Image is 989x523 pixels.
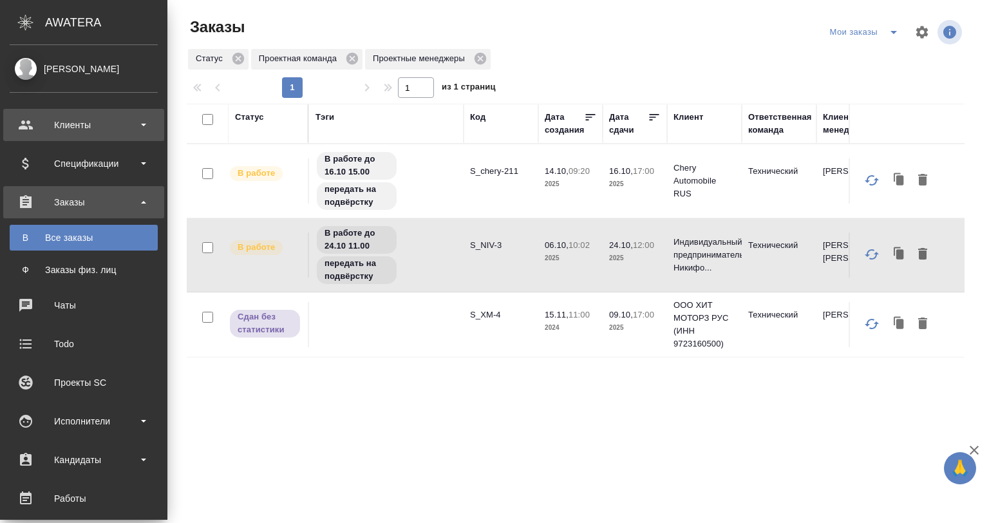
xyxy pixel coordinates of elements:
[10,225,158,251] a: ВВсе заказы
[609,178,661,191] p: 2025
[238,167,275,180] p: В работе
[742,158,816,204] td: Технический
[912,242,934,267] button: Удалить
[823,111,885,137] div: Клиентские менеджеры
[196,52,227,65] p: Статус
[325,183,389,209] p: передать на подвёрстку
[3,482,164,515] a: Работы
[10,296,158,315] div: Чаты
[3,366,164,399] a: Проекты SC
[316,151,457,211] div: В работе до 16.10 15.00, передать на подвёрстку
[742,302,816,347] td: Технический
[325,153,389,178] p: В работе до 16.10 15.00
[609,321,661,334] p: 2025
[259,52,341,65] p: Проектная команда
[238,241,275,254] p: В работе
[251,49,363,70] div: Проектная команда
[316,225,457,285] div: В работе до 24.10 11.00, передать на подвёрстку
[442,79,496,98] span: из 1 страниц
[949,455,971,482] span: 🙏
[235,111,264,124] div: Статус
[609,240,633,250] p: 24.10,
[569,240,590,250] p: 10:02
[470,309,532,321] p: S_XM-4
[229,309,301,339] div: Выставляет ПМ, когда заказ сдан КМу, но начисления еще не проведены
[16,231,151,244] div: Все заказы
[545,321,596,334] p: 2024
[827,22,907,43] div: split button
[16,263,151,276] div: Заказы физ. лиц
[45,10,167,35] div: AWATERA
[545,310,569,319] p: 15.11,
[569,310,590,319] p: 11:00
[937,20,965,44] span: Посмотреть информацию
[470,165,532,178] p: S_chery-211
[10,489,158,508] div: Работы
[10,334,158,354] div: Todo
[545,178,596,191] p: 2025
[673,236,735,274] p: Индивидуальный предприниматель Никифо...
[856,239,887,270] button: Обновить
[10,193,158,212] div: Заказы
[373,52,469,65] p: Проектные менеджеры
[569,166,590,176] p: 09:20
[470,111,485,124] div: Код
[3,328,164,360] a: Todo
[10,373,158,392] div: Проекты SC
[816,158,891,204] td: [PERSON_NAME]
[887,312,912,336] button: Клонировать
[10,62,158,76] div: [PERSON_NAME]
[742,233,816,278] td: Технический
[609,166,633,176] p: 16.10,
[609,310,633,319] p: 09.10,
[856,309,887,339] button: Обновить
[545,111,584,137] div: Дата создания
[545,252,596,265] p: 2025
[633,240,654,250] p: 12:00
[907,17,937,48] span: Настроить таблицу
[816,302,891,347] td: [PERSON_NAME]
[325,257,389,283] p: передать на подвёрстку
[10,154,158,173] div: Спецификации
[673,299,735,350] p: ООО ХИТ МОТОРЗ РУС (ИНН 9723160500)
[673,162,735,200] p: Chery Automobile RUS
[856,165,887,196] button: Обновить
[609,252,661,265] p: 2025
[187,17,245,37] span: Заказы
[633,166,654,176] p: 17:00
[3,289,164,321] a: Чаты
[545,240,569,250] p: 06.10,
[633,310,654,319] p: 17:00
[912,312,934,336] button: Удалить
[609,111,648,137] div: Дата сдачи
[10,115,158,135] div: Клиенты
[673,111,703,124] div: Клиент
[365,49,491,70] div: Проектные менеджеры
[10,257,158,283] a: ФЗаказы физ. лиц
[325,227,389,252] p: В работе до 24.10 11.00
[470,239,532,252] p: S_NIV-3
[545,166,569,176] p: 14.10,
[887,168,912,193] button: Клонировать
[316,111,334,124] div: Тэги
[816,233,891,278] td: [PERSON_NAME], [PERSON_NAME]
[229,239,301,256] div: Выставляет ПМ после принятия заказа от КМа
[912,168,934,193] button: Удалить
[10,412,158,431] div: Исполнители
[188,49,249,70] div: Статус
[944,452,976,484] button: 🙏
[748,111,812,137] div: Ответственная команда
[887,242,912,267] button: Клонировать
[238,310,292,336] p: Сдан без статистики
[10,450,158,470] div: Кандидаты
